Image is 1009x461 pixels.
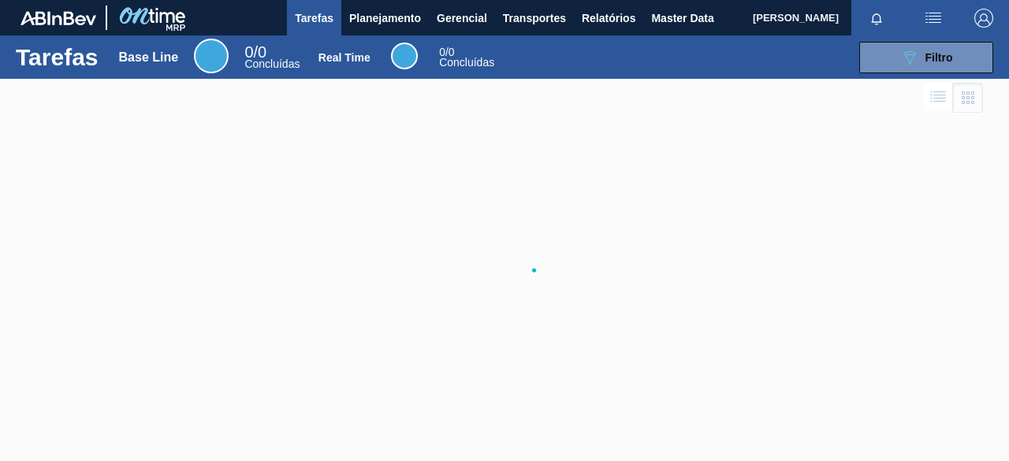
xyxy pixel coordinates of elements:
[244,46,300,69] div: Base Line
[859,42,993,73] button: Filtro
[439,47,494,68] div: Real Time
[851,7,902,29] button: Notificações
[20,11,96,25] img: TNhmsLtSVTkK8tSr43FrP2fwEKptu5GPRR3wAAAABJRU5ErkJggg==
[925,51,953,64] span: Filtro
[119,50,179,65] div: Base Line
[194,39,229,73] div: Base Line
[295,9,333,28] span: Tarefas
[391,43,418,69] div: Real Time
[974,9,993,28] img: Logout
[16,48,99,66] h1: Tarefas
[582,9,635,28] span: Relatórios
[439,46,445,58] span: 0
[318,51,370,64] div: Real Time
[244,58,300,70] span: Concluídas
[349,9,421,28] span: Planejamento
[244,43,266,61] span: / 0
[439,46,454,58] span: / 0
[244,43,253,61] span: 0
[439,56,494,69] span: Concluídas
[651,9,713,28] span: Master Data
[503,9,566,28] span: Transportes
[924,9,943,28] img: userActions
[437,9,487,28] span: Gerencial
